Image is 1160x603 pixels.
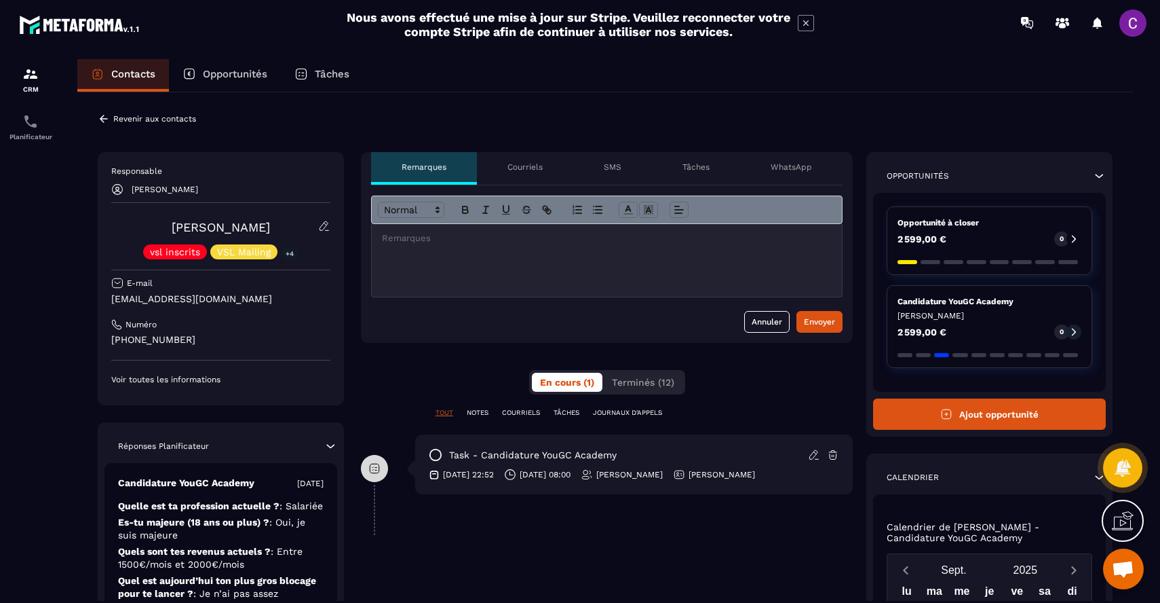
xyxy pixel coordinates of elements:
div: Ouvrir le chat [1103,549,1144,589]
p: [PERSON_NAME] [132,185,198,194]
a: schedulerschedulerPlanificateur [3,103,58,151]
p: E-mail [127,278,153,289]
span: Terminés (12) [612,377,674,388]
p: Revenir aux contacts [113,114,196,124]
p: Voir toutes les informations [111,374,330,385]
button: Envoyer [796,311,843,333]
a: Opportunités [169,59,281,92]
a: Contacts [77,59,169,92]
p: WhatsApp [771,162,812,172]
p: [DATE] 08:00 [520,469,571,480]
a: formationformationCRM [3,56,58,103]
p: [EMAIL_ADDRESS][DOMAIN_NAME] [111,293,330,306]
p: [PHONE_NUMBER] [111,333,330,346]
p: JOURNAUX D'APPELS [593,408,662,418]
p: TÂCHES [554,408,579,418]
p: Opportunités [887,170,949,181]
p: Tâches [682,162,710,172]
button: Ajout opportunité [873,399,1106,430]
p: COURRIELS [502,408,540,418]
a: Tâches [281,59,363,92]
p: 2 599,00 € [897,327,946,337]
p: NOTES [467,408,488,418]
p: Remarques [402,162,446,172]
button: Open months overlay [918,558,989,582]
img: logo [19,12,141,37]
p: Candidature YouGC Academy [897,296,1081,307]
p: Numéro [125,319,157,330]
p: Planificateur [3,133,58,141]
button: Annuler [744,311,790,333]
p: SMS [604,162,621,172]
button: Open years overlay [990,558,1061,582]
p: Calendrier [887,472,939,483]
a: [PERSON_NAME] [172,220,270,234]
span: En cours (1) [540,377,594,388]
p: Calendrier de [PERSON_NAME] - Candidature YouGC Academy [887,522,1092,543]
p: [PERSON_NAME] [897,310,1081,321]
p: Candidature YouGC Academy [118,477,254,490]
p: Quelle est ta profession actuelle ? [118,500,324,513]
span: : Salariée [279,500,323,511]
p: task - Candidature YouGC Academy [449,449,617,462]
div: Envoyer [804,315,835,329]
p: [DATE] [297,478,324,489]
p: Courriels [507,162,543,172]
p: Es-tu majeure (18 ans ou plus) ? [118,516,324,542]
p: VSL Mailing [217,247,271,257]
p: 0 [1060,327,1064,337]
p: Quels sont tes revenus actuels ? [118,545,324,571]
p: +4 [281,246,298,261]
button: En cours (1) [532,373,602,392]
p: Responsable [111,166,330,177]
img: formation [22,66,39,82]
p: Opportunité à closer [897,217,1081,228]
button: Terminés (12) [604,373,682,392]
p: Tâches [315,68,349,80]
button: Next month [1061,561,1086,579]
p: Contacts [111,68,155,80]
p: vsl inscrits [150,247,200,257]
p: TOUT [436,408,453,418]
img: scheduler [22,113,39,130]
p: [DATE] 22:52 [443,469,494,480]
p: [PERSON_NAME] [689,469,755,480]
p: Opportunités [203,68,267,80]
h2: Nous avons effectué une mise à jour sur Stripe. Veuillez reconnecter votre compte Stripe afin de ... [346,10,791,39]
p: CRM [3,86,58,93]
p: Réponses Planificateur [118,441,209,452]
p: 2 599,00 € [897,234,946,244]
button: Previous month [893,561,918,579]
p: [PERSON_NAME] [596,469,663,480]
p: 0 [1060,234,1064,244]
